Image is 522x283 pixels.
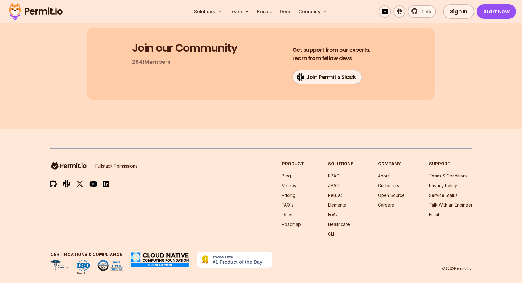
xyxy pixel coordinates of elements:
[97,260,123,271] img: SOC
[328,161,354,167] h3: Solutions
[418,8,432,15] span: 5.4k
[328,231,334,236] a: CLI
[6,1,65,22] img: Permit logo
[408,5,436,18] a: 5.4k
[292,46,371,63] h4: Learn from fellow devs
[132,58,170,66] p: 2841 Members
[282,202,294,207] a: FAQ's
[50,161,88,171] img: logo
[443,4,474,19] a: Sign In
[282,193,295,198] a: Pricing
[89,181,97,187] img: youtube
[197,252,272,268] img: Permit.io - Never build permissions again | Product Hunt
[77,260,90,271] img: ISO
[50,260,69,271] img: HIPAA
[429,161,472,167] h3: Support
[282,212,292,217] a: Docs
[103,181,109,187] img: linkedin
[429,173,468,178] a: Terms & Conditions
[63,180,70,188] img: slack
[282,222,301,227] a: Roadmap
[429,212,439,217] a: Email
[378,202,394,207] a: Careers
[429,183,457,188] a: Privacy Policy
[328,222,350,227] a: Healthcare
[282,161,304,167] h3: Product
[328,173,339,178] a: RBAC
[192,5,224,18] button: Solutions
[77,271,90,276] div: Pending
[254,5,275,18] a: Pricing
[50,180,57,188] img: github
[296,5,330,18] button: Company
[50,252,123,258] h3: Certifications & Compliance
[328,212,338,217] a: FoAz
[282,173,291,178] a: Blog
[282,183,296,188] a: Videos
[429,202,472,207] a: Talk With an Engineer
[378,161,405,167] h3: Company
[378,173,390,178] a: About
[328,183,339,188] a: ABAC
[292,46,371,54] span: Get support from our experts,
[277,5,294,18] a: Docs
[378,183,399,188] a: Customers
[429,193,458,198] a: Service Status
[328,193,342,198] a: ReBAC
[477,4,516,19] a: Start Now
[132,42,237,54] h3: Join our Community
[378,193,405,198] a: Open Source
[328,202,346,207] a: Elements
[442,266,472,271] p: © 2025 Permit Inc.
[292,70,362,84] a: Join Permit's Slack
[227,5,252,18] button: Learn
[95,163,137,169] p: Fullstack Permissions
[76,180,83,188] img: twitter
